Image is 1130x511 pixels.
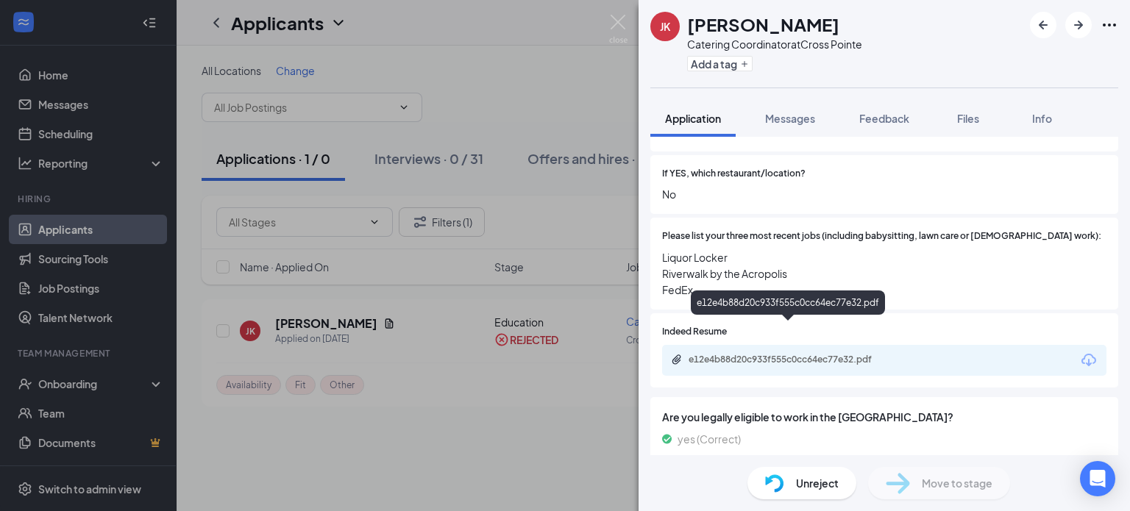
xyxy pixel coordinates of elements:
svg: Ellipses [1101,16,1118,34]
span: Info [1032,112,1052,125]
div: Open Intercom Messenger [1080,461,1115,496]
span: Are you legally eligible to work in the [GEOGRAPHIC_DATA]? [662,409,1106,425]
span: Move to stage [922,475,992,491]
span: Unreject [796,475,839,491]
span: Files [957,112,979,125]
svg: Paperclip [671,354,683,365]
span: Please list your three most recent jobs (including babysitting, lawn care or [DEMOGRAPHIC_DATA] w... [662,229,1101,243]
span: Feedback [859,112,909,125]
span: If YES, which restaurant/location? [662,167,806,181]
div: JK [660,19,670,34]
svg: ArrowRight [1070,16,1087,34]
button: PlusAdd a tag [687,56,753,71]
a: Paperclipe12e4b88d20c933f555c0cc64ec77e32.pdf [671,354,909,368]
button: ArrowRight [1065,12,1092,38]
span: Application [665,112,721,125]
svg: Download [1080,351,1098,369]
div: e12e4b88d20c933f555c0cc64ec77e32.pdf [689,354,895,365]
span: yes (Correct) [678,431,741,447]
span: no [678,453,690,469]
span: Indeed Resume [662,325,727,339]
span: No [662,186,1106,202]
svg: Plus [740,60,749,68]
span: Liquor Locker Riverwalk by the Acropolis FedEx [662,249,1106,298]
div: e12e4b88d20c933f555c0cc64ec77e32.pdf [691,290,885,315]
svg: ArrowLeftNew [1034,16,1052,34]
div: Catering Coordinator at Cross Pointe [687,37,862,51]
span: Messages [765,112,815,125]
button: ArrowLeftNew [1030,12,1056,38]
h1: [PERSON_NAME] [687,12,839,37]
